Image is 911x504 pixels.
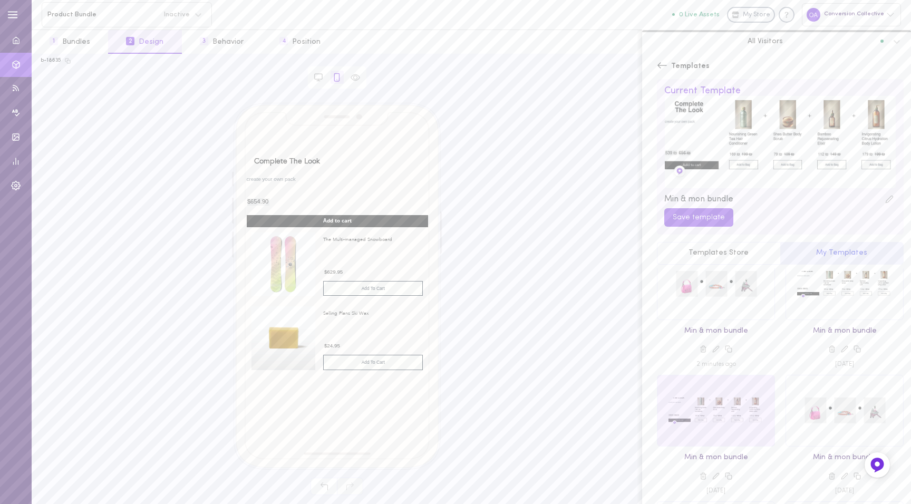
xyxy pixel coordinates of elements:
[786,362,904,368] div: [DATE]
[279,37,288,45] span: 4
[657,454,775,469] div: Min & mon bundle
[32,30,108,54] button: 1Bundles
[786,327,904,342] div: Min & mon bundle
[323,236,423,244] div: The Multi-managed Snowboard
[672,11,720,18] button: 0 Live Assets
[727,7,775,23] a: My Store
[779,7,794,23] div: Knowledge center
[247,177,428,182] div: create your own pack
[337,478,363,495] span: Redo
[697,469,710,482] button: Delete design
[786,488,904,495] div: [DATE]
[657,488,775,495] div: [DATE]
[323,343,341,350] span: $24.95
[664,208,733,227] button: Save template
[657,242,780,265] button: Templates Store
[672,11,727,18] a: 0 Live Assets
[200,37,208,45] span: 3
[47,11,157,18] span: Product Bundle
[869,457,885,473] img: Feedback Button
[50,37,58,45] span: 1
[826,342,838,355] button: Delete design
[311,478,337,495] span: Undo
[664,96,896,188] img: Placeholder
[826,469,838,482] button: Delete design
[780,242,904,265] button: My Templates
[743,11,770,20] span: My Store
[786,454,904,469] div: Min & mon bundle
[323,355,423,370] div: Add To Cart
[323,281,423,296] div: Add To Cart
[671,61,710,72] span: Templates
[323,310,423,317] div: Selling Plans Ski Wax
[247,158,327,166] div: Complete The Look
[697,342,710,355] button: Delete design
[802,3,901,26] div: Conversion Collective
[657,362,775,368] div: 2 minutes ago
[664,86,896,96] div: Current Template
[247,215,428,228] div: Add to cart
[261,30,338,54] button: 4Position
[157,11,190,18] span: Inactive
[182,30,261,54] button: 3Behavior
[748,36,783,46] span: All Visitors
[323,269,343,276] span: $629.95
[126,37,134,45] span: 2
[108,30,181,54] button: 2Design
[247,198,269,206] span: $654.90
[664,195,883,203] div: Min & mon bundle
[657,327,775,342] div: Min & mon bundle
[41,57,61,64] div: b-18635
